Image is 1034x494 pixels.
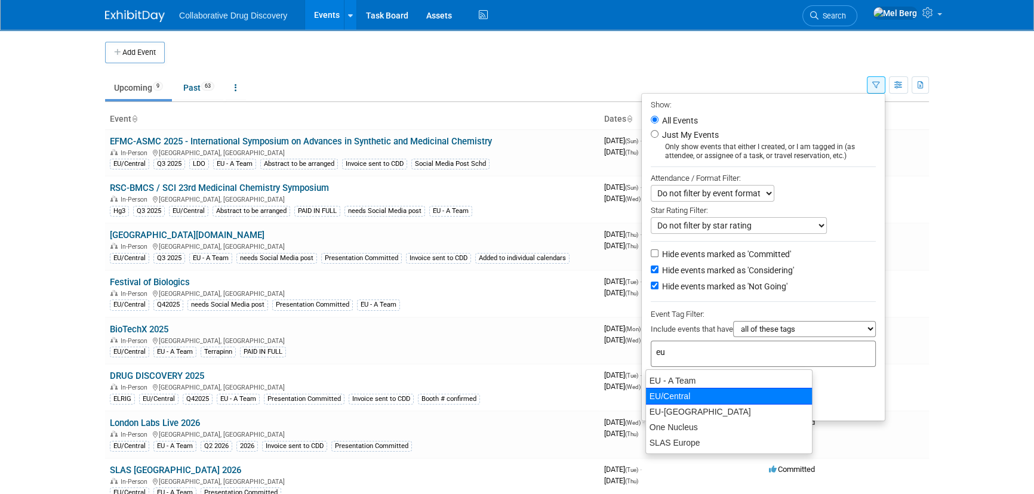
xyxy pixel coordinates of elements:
span: [DATE] [604,241,638,250]
div: Abstract to be arranged [260,159,338,169]
span: (Thu) [625,290,638,297]
img: In-Person Event [110,384,118,390]
div: Include events that have [651,321,876,341]
span: [DATE] [604,147,638,156]
span: (Thu) [625,149,638,156]
a: SLAS [GEOGRAPHIC_DATA] 2026 [110,465,241,476]
div: EU/Central [110,441,149,452]
th: Dates [599,109,764,129]
img: ExhibitDay [105,10,165,22]
span: In-Person [121,149,151,157]
span: [DATE] [604,230,642,239]
div: needs Social Media post [344,206,425,217]
a: Festival of Biologics [110,277,190,288]
span: [DATE] [604,476,638,485]
div: Booth # confirmed [418,394,480,405]
img: In-Person Event [110,243,118,249]
div: EU - A Team [153,441,196,452]
th: Event [105,109,599,129]
span: (Wed) [625,384,641,390]
span: 9 [153,82,163,91]
span: [DATE] [604,335,641,344]
img: In-Person Event [110,337,118,343]
span: In-Person [121,384,151,391]
div: [GEOGRAPHIC_DATA], [GEOGRAPHIC_DATA] [110,429,595,439]
div: PAID IN FULL [294,206,340,217]
span: (Mon) [625,326,641,332]
span: (Sun) [625,138,638,144]
div: Invoice sent to CDD [349,394,414,405]
div: EU/Central [169,206,208,217]
button: Add Event [105,42,165,63]
div: EU/Central [110,159,149,169]
div: [GEOGRAPHIC_DATA], [GEOGRAPHIC_DATA] [110,147,595,157]
div: Invoice sent to CDD [262,441,327,452]
a: Upcoming9 [105,76,172,99]
span: (Thu) [625,231,638,238]
div: Presentation Committed [331,441,412,452]
span: (Tue) [625,279,638,285]
div: EU - A Team [429,206,472,217]
div: Presentation Committed [272,300,353,310]
label: Hide events marked as 'Considering' [660,264,794,276]
div: [GEOGRAPHIC_DATA], [GEOGRAPHIC_DATA] [110,476,595,486]
img: In-Person Event [110,196,118,202]
a: EFMC-ASMC 2025 - International Symposium on Advances in Synthetic and Medicinal Chemistry [110,136,492,147]
span: - [640,136,642,145]
div: EU/Central [110,253,149,264]
div: Q42025 [183,394,213,405]
div: Presentation Committed [321,253,402,264]
span: In-Person [121,431,151,439]
a: Sort by Event Name [131,114,137,123]
img: In-Person Event [110,290,118,296]
span: 63 [201,82,214,91]
img: In-Person Event [110,478,118,484]
label: Hide events marked as 'Committed' [660,248,791,260]
span: (Wed) [625,419,641,426]
div: Invoice sent to CDD [406,253,471,264]
a: Sort by Start Date [626,114,632,123]
label: All Events [660,116,698,125]
div: Q42025 [153,300,183,310]
div: Q3 2025 [153,253,185,264]
a: London Labs Live 2026 [110,418,200,428]
div: Q3 2025 [153,159,185,169]
div: [GEOGRAPHIC_DATA], [GEOGRAPHIC_DATA] [110,241,595,251]
div: Star Rating Filter: [651,202,876,217]
a: BioTechX 2025 [110,324,168,335]
div: EU - A Team [189,253,232,264]
span: - [642,418,644,427]
div: EU - A Team [153,347,196,357]
span: - [640,370,642,379]
div: Added to individual calendars [475,253,570,264]
label: Just My Events [660,129,719,141]
span: In-Person [121,243,151,251]
div: needs Social Media post [236,253,317,264]
span: (Thu) [625,478,638,484]
div: Social Media Post Schd [411,159,490,169]
span: - [640,230,642,239]
span: [DATE] [604,288,638,297]
span: - [640,277,642,286]
div: EU - A Team [217,394,260,405]
span: [DATE] [604,136,642,145]
span: - [640,183,642,192]
div: One Nucleus [646,419,812,435]
div: Abstract to be arranged [213,206,290,217]
div: Event Tag Filter: [651,307,876,321]
span: In-Person [121,196,151,203]
span: (Wed) [625,337,641,344]
a: DRUG DISCOVERY 2025 [110,370,204,381]
span: [DATE] [604,465,642,474]
div: Only show events that either I created, or I am tagged in (as attendee, or assignee of a task, or... [651,143,876,160]
span: (Tue) [625,372,638,379]
span: - [640,465,642,474]
div: Terrapinn [201,347,236,357]
span: (Wed) [625,196,641,202]
span: In-Person [121,337,151,345]
div: Presentation Committed [264,394,344,405]
div: [GEOGRAPHIC_DATA], [GEOGRAPHIC_DATA] [110,382,595,391]
div: EU/Central [110,300,149,310]
div: Q2 2026 [201,441,232,452]
div: Q3 2025 [133,206,165,217]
